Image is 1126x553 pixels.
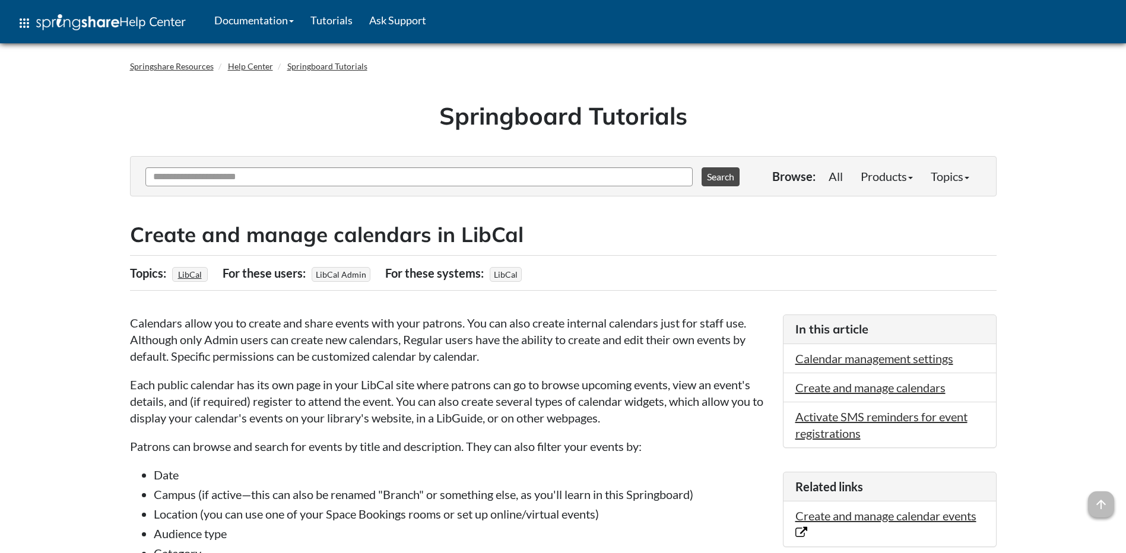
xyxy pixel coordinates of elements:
a: Create and manage calendars [795,380,946,395]
li: Date [154,466,771,483]
a: Springshare Resources [130,61,214,71]
a: LibCal [176,266,204,283]
h1: Springboard Tutorials [139,99,988,132]
h3: In this article [795,321,984,338]
span: apps [17,16,31,30]
a: Tutorials [302,5,361,35]
p: Calendars allow you to create and share events with your patrons. You can also create internal ca... [130,314,771,364]
a: Help Center [228,61,273,71]
a: Activate SMS reminders for event registrations [795,409,968,440]
div: Topics: [130,262,169,284]
a: arrow_upward [1088,492,1114,507]
div: For these users: [223,262,309,284]
span: Related links [795,479,863,494]
li: Audience type [154,525,771,542]
p: Patrons can browse and search for events by title and description. They can also filter your even... [130,438,771,455]
span: LibCal [490,267,522,282]
p: Browse: [772,168,816,185]
p: Each public calendar has its own page in your LibCal site where patrons can go to browse upcoming... [130,376,771,426]
img: Springshare [36,14,119,30]
li: Campus (if active—this can also be renamed "Branch" or something else, as you'll learn in this Sp... [154,486,771,503]
span: Help Center [119,14,186,29]
a: Documentation [206,5,302,35]
a: All [820,164,852,188]
a: Springboard Tutorials [287,61,367,71]
a: Ask Support [361,5,434,35]
a: Calendar management settings [795,351,953,366]
a: Topics [922,164,978,188]
a: Products [852,164,922,188]
a: apps Help Center [9,5,194,41]
span: arrow_upward [1088,491,1114,517]
button: Search [702,167,740,186]
a: Create and manage calendar events [795,508,976,539]
h2: Create and manage calendars in LibCal [130,220,997,249]
span: LibCal Admin [312,267,370,282]
div: For these systems: [385,262,487,284]
li: Location (you can use one of your Space Bookings rooms or set up online/virtual events) [154,506,771,522]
